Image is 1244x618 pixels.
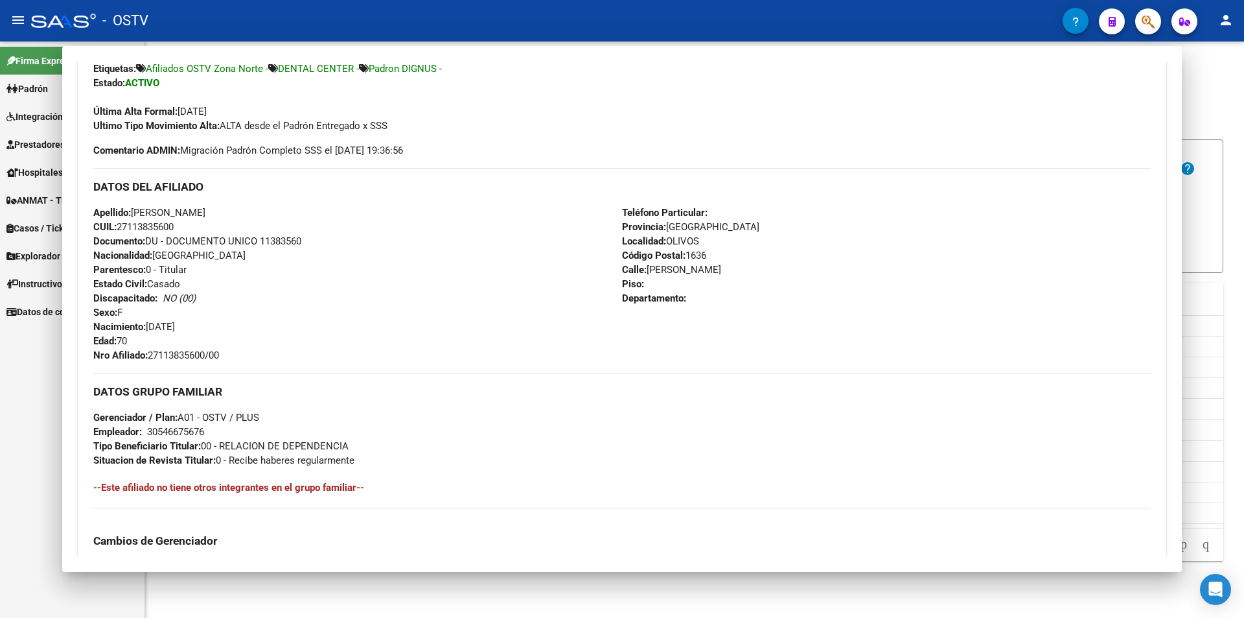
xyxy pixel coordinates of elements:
[93,335,127,347] span: 70
[93,250,246,261] span: [GEOGRAPHIC_DATA]
[10,12,26,28] mat-icon: menu
[622,278,644,290] strong: Piso:
[622,250,706,261] span: 1636
[622,207,708,219] strong: Teléfono Particular:
[93,106,207,117] span: [DATE]
[622,235,666,247] strong: Localidad:
[147,425,204,439] div: 30546675676
[1218,12,1234,28] mat-icon: person
[93,534,1151,548] h3: Cambios de Gerenciador
[6,82,48,96] span: Padrón
[93,440,349,452] span: 00 - RELACION DE DEPENDENCIA
[93,180,1151,194] h3: DATOS DEL AFILIADO
[93,350,219,361] span: 27113835600/00
[93,321,175,333] span: [DATE]
[622,264,647,276] strong: Calle:
[278,63,359,75] span: DENTAL CENTER -
[93,235,301,247] span: DU - DOCUMENTO UNICO 11383560
[93,120,220,132] strong: Ultimo Tipo Movimiento Alta:
[93,221,174,233] span: 27113835600
[6,54,74,68] span: Firma Express
[6,193,108,208] span: ANMAT - Trazabilidad
[93,235,145,247] strong: Documento:
[6,221,76,235] span: Casos / Tickets
[93,264,146,276] strong: Parentesco:
[93,292,157,304] strong: Discapacitado:
[6,137,124,152] span: Prestadores / Proveedores
[93,307,117,318] strong: Sexo:
[163,292,196,304] i: NO (00)
[6,249,110,263] span: Explorador de Archivos
[93,250,152,261] strong: Nacionalidad:
[93,455,216,466] strong: Situacion de Revista Titular:
[93,77,125,89] strong: Estado:
[93,455,354,466] span: 0 - Recibe haberes regularmente
[93,143,403,158] span: Migración Padrón Completo SSS el [DATE] 19:36:56
[146,63,268,75] span: Afiliados OSTV Zona Norte -
[6,305,91,319] span: Datos de contacto
[369,63,442,75] span: Padron DIGNUS -
[6,110,126,124] span: Integración (discapacidad)
[93,278,147,290] strong: Estado Civil:
[93,106,178,117] strong: Última Alta Formal:
[1197,538,1215,552] a: go to last page
[93,120,387,132] span: ALTA desde el Padrón Entregado x SSS
[93,412,178,423] strong: Gerenciador / Plan:
[622,292,686,304] strong: Departamento:
[622,235,699,247] span: OLIVOS
[93,264,187,276] span: 0 - Titular
[6,165,100,180] span: Hospitales Públicos
[93,385,1151,399] h3: DATOS GRUPO FAMILIAR
[93,221,117,233] strong: CUIL:
[1200,574,1231,605] div: Open Intercom Messenger
[93,440,201,452] strong: Tipo Beneficiario Titular:
[6,277,67,291] span: Instructivos
[93,307,122,318] span: F
[93,335,117,347] strong: Edad:
[93,207,131,219] strong: Apellido:
[93,63,136,75] strong: Etiquetas:
[622,221,759,233] span: [GEOGRAPHIC_DATA]
[622,221,666,233] strong: Provincia:
[1180,161,1195,176] mat-icon: help
[93,321,146,333] strong: Nacimiento:
[622,264,721,276] span: [PERSON_NAME]
[125,77,159,89] strong: ACTIVO
[93,426,142,438] strong: Empleador:
[1175,538,1193,552] a: go to next page
[93,278,180,290] span: Casado
[93,207,205,219] span: [PERSON_NAME]
[102,6,148,35] span: - OSTV
[93,481,1151,495] h4: --Este afiliado no tiene otros integrantes en el grupo familiar--
[622,250,685,261] strong: Código Postal:
[93,350,148,361] strong: Nro Afiliado:
[93,145,180,156] strong: Comentario ADMIN:
[93,412,259,423] span: A01 - OSTV / PLUS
